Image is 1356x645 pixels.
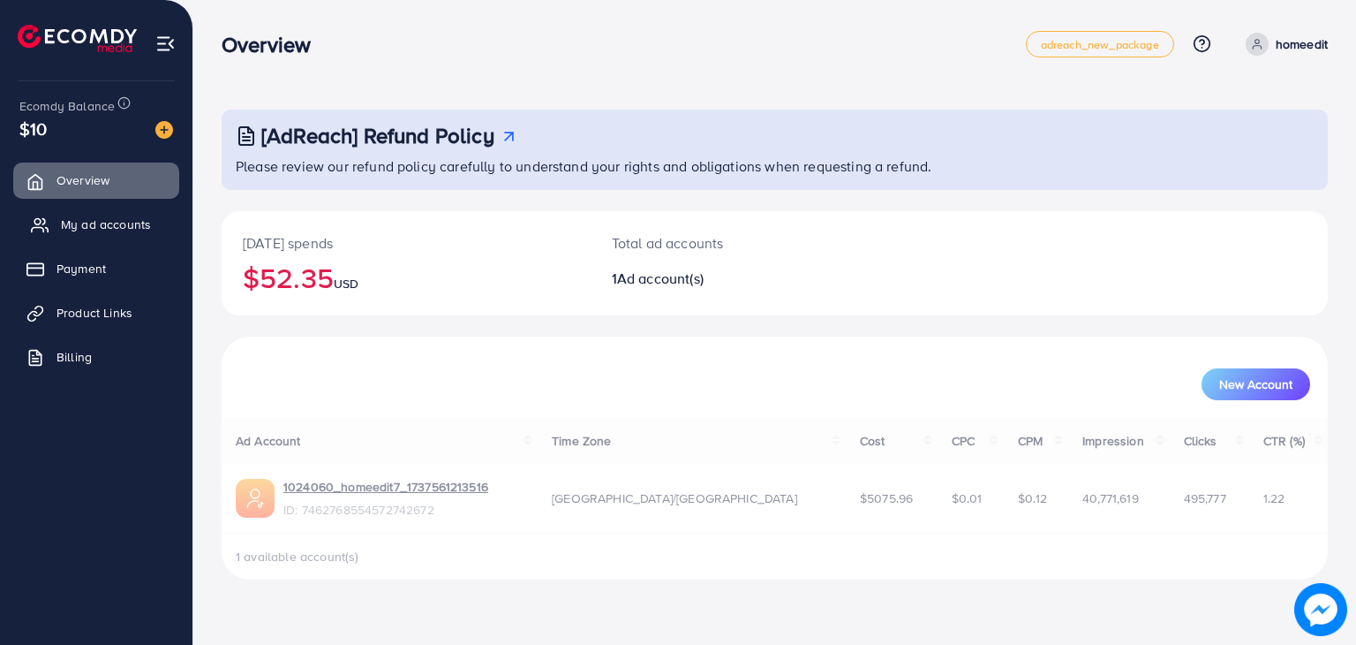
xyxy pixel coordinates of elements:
[1202,368,1310,400] button: New Account
[18,25,137,52] img: logo
[13,251,179,286] a: Payment
[1276,34,1328,55] p: homeedit
[61,216,151,233] span: My ad accounts
[1041,39,1159,50] span: adreach_new_package
[56,260,106,277] span: Payment
[334,275,358,292] span: USD
[155,121,173,139] img: image
[13,339,179,375] a: Billing
[1219,378,1292,391] span: New Account
[19,116,47,141] span: $10
[617,269,704,288] span: Ad account(s)
[261,123,494,148] h3: [AdReach] Refund Policy
[1239,33,1328,56] a: homeedit
[236,156,1317,177] p: Please review our refund policy carefully to understand your rights and obligations when requesti...
[13,163,179,198] a: Overview
[1294,583,1347,636] img: image
[612,232,846,254] p: Total ad accounts
[56,348,92,366] span: Billing
[1026,31,1174,57] a: adreach_new_package
[56,171,109,189] span: Overview
[13,295,179,330] a: Product Links
[13,207,179,242] a: My ad accounts
[612,270,846,287] h2: 1
[243,232,569,254] p: [DATE] spends
[243,261,569,294] h2: $52.35
[155,34,176,54] img: menu
[222,32,325,57] h3: Overview
[56,304,132,322] span: Product Links
[19,97,115,115] span: Ecomdy Balance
